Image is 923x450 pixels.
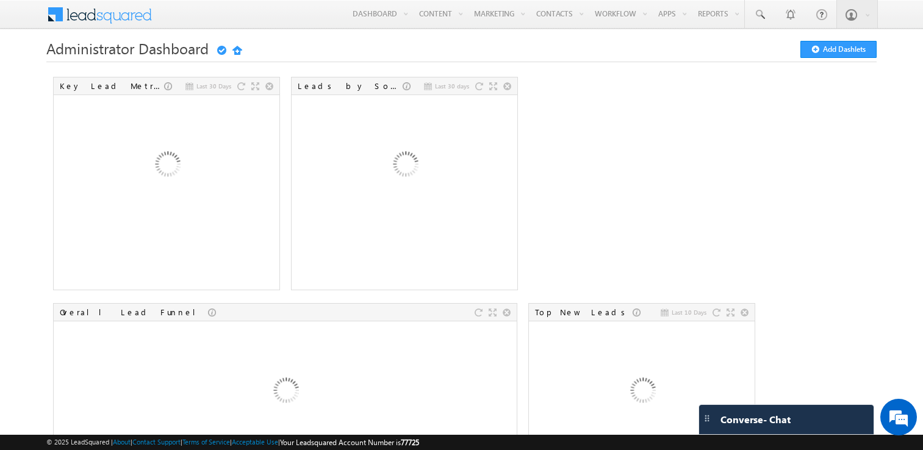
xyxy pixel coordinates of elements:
[232,438,278,446] a: Acceptable Use
[60,80,164,91] div: Key Lead Metrics
[113,438,131,446] a: About
[401,438,419,447] span: 77725
[60,307,208,318] div: Overall Lead Funnel
[720,414,791,425] span: Converse - Chat
[46,437,419,448] span: © 2025 LeadSquared | | | | |
[46,38,209,58] span: Administrator Dashboard
[435,80,469,91] span: Last 30 days
[702,413,712,423] img: carter-drag
[800,41,877,58] button: Add Dashlets
[280,438,419,447] span: Your Leadsquared Account Number is
[132,438,181,446] a: Contact Support
[196,80,231,91] span: Last 30 Days
[672,307,706,318] span: Last 10 Days
[101,101,232,232] img: Loading...
[182,438,230,446] a: Terms of Service
[535,307,633,318] div: Top New Leads
[339,101,470,232] img: Loading...
[298,80,403,91] div: Leads by Sources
